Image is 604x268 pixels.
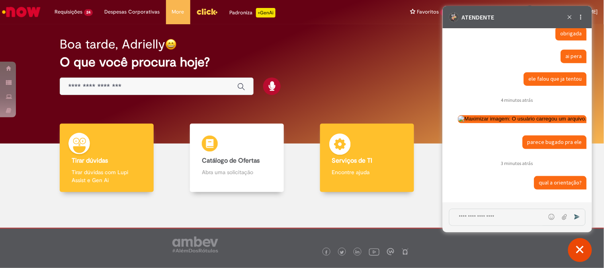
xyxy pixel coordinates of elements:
iframe: Suporte do Bate-Papo [443,6,592,232]
img: logo_footer_ambev_rotulo_gray.png [172,237,218,252]
img: happy-face.png [165,39,177,50]
span: Despesas Corporativas [105,8,160,16]
img: click_logo_yellow_360x200.png [196,6,218,17]
a: Tirar dúvidas Tirar dúvidas com Lupi Assist e Gen Ai [42,124,172,192]
img: logo_footer_youtube.png [369,247,379,257]
img: logo_footer_twitter.png [340,251,344,254]
a: Base de Conhecimento Consulte e aprenda [432,124,562,192]
img: logo_footer_facebook.png [324,251,328,254]
span: 9 [440,9,447,16]
span: 24 [84,9,93,16]
p: Abra uma solicitação [202,168,272,176]
h2: O que você procura hoje? [60,55,544,69]
img: ServiceNow [1,4,42,20]
span: More [172,8,184,16]
img: logo_footer_linkedin.png [356,250,360,255]
a: Serviços de TI Encontre ajuda [302,124,432,192]
p: +GenAi [256,8,276,17]
img: logo_footer_workplace.png [387,248,394,255]
b: Serviços de TI [332,157,373,165]
h2: Boa tarde, Adrielly [60,37,165,51]
a: Catálogo de Ofertas Abra uma solicitação [172,124,302,192]
p: Encontre ajuda [332,168,402,176]
img: logo_footer_naosei.png [402,248,409,255]
b: Tirar dúvidas [72,157,108,165]
button: Fechar conversa de suporte [568,238,592,262]
span: Requisições [55,8,82,16]
p: Tirar dúvidas com Lupi Assist e Gen Ai [72,168,142,184]
div: Padroniza [230,8,276,17]
span: Favoritos [417,8,439,16]
b: Catálogo de Ofertas [202,157,260,165]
